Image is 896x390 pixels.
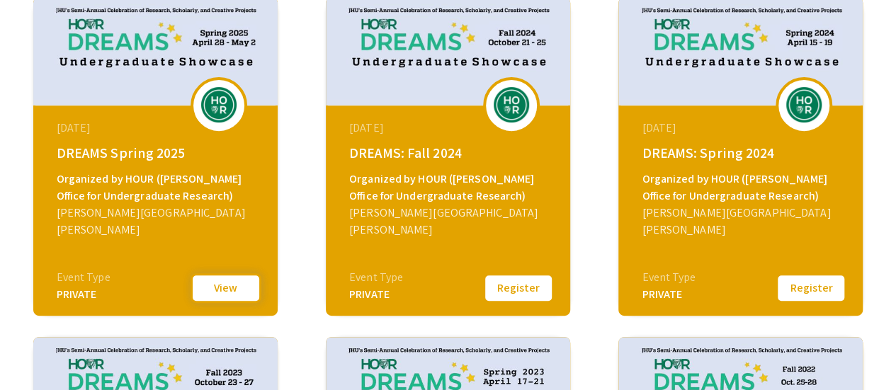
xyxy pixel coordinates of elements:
[349,171,550,205] div: Organized by HOUR ([PERSON_NAME] Office for Undergraduate Research)
[642,286,696,303] div: PRIVATE
[57,286,110,303] div: PRIVATE
[349,269,403,286] div: Event Type
[57,205,258,239] div: [PERSON_NAME][GEOGRAPHIC_DATA][PERSON_NAME]
[349,142,550,164] div: DREAMS: Fall 2024
[57,142,258,164] div: DREAMS Spring 2025
[783,87,825,122] img: dreams-spring-2024_eventLogo_346f6f_.png
[349,286,403,303] div: PRIVATE
[642,205,843,239] div: [PERSON_NAME][GEOGRAPHIC_DATA][PERSON_NAME]
[191,273,261,303] button: View
[642,269,696,286] div: Event Type
[490,87,533,122] img: dreams-fall-2024_eventLogo_ff6658_.png
[57,171,258,205] div: Organized by HOUR ([PERSON_NAME] Office for Undergraduate Research)
[198,87,240,122] img: dreams-spring-2025_eventLogo_7b54a7_.png
[349,205,550,239] div: [PERSON_NAME][GEOGRAPHIC_DATA][PERSON_NAME]
[642,171,843,205] div: Organized by HOUR ([PERSON_NAME] Office for Undergraduate Research)
[57,120,258,137] div: [DATE]
[57,269,110,286] div: Event Type
[349,120,550,137] div: [DATE]
[776,273,846,303] button: Register
[642,142,843,164] div: DREAMS: Spring 2024
[11,326,60,379] iframe: Chat
[642,120,843,137] div: [DATE]
[483,273,554,303] button: Register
